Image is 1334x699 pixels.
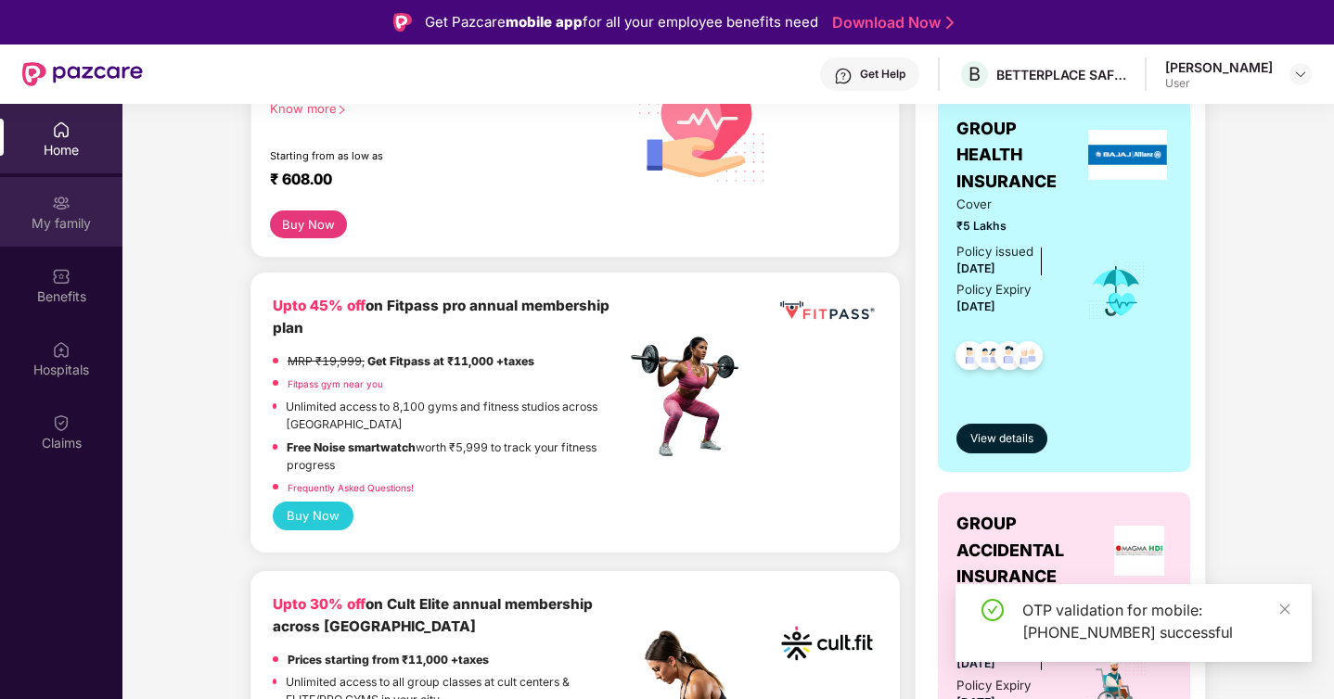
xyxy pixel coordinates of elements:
div: Know more [270,101,615,114]
b: Upto 30% off [273,595,366,613]
span: GROUP HEALTH INSURANCE [956,116,1084,195]
button: Buy Now [270,210,347,238]
span: check-circle [981,599,1004,621]
span: ₹5 Lakhs [956,217,1061,235]
strong: Get Fitpass at ₹11,000 +taxes [367,354,534,368]
div: Starting from as low as [270,149,547,162]
img: insurerLogo [1088,130,1168,180]
img: cult.png [776,593,878,694]
a: Frequently Asked Questions! [288,482,414,493]
span: B [968,63,981,85]
img: svg+xml;base64,PHN2ZyB4bWxucz0iaHR0cDovL3d3dy53My5vcmcvMjAwMC9zdmciIHdpZHRoPSI0OC45MTUiIGhlaWdodD... [967,336,1012,381]
strong: Prices starting from ₹11,000 +taxes [288,653,489,667]
img: svg+xml;base64,PHN2ZyBpZD0iRHJvcGRvd24tMzJ4MzIiIHhtbG5zPSJodHRwOi8vd3d3LnczLm9yZy8yMDAwL3N2ZyIgd2... [1293,67,1308,82]
span: Cover [956,195,1061,214]
img: svg+xml;base64,PHN2ZyBpZD0iSGVscC0zMngzMiIgeG1sbnM9Imh0dHA6Ly93d3cudzMub3JnLzIwMDAvc3ZnIiB3aWR0aD... [834,67,853,85]
img: svg+xml;base64,PHN2ZyB3aWR0aD0iMjAiIGhlaWdodD0iMjAiIHZpZXdCb3g9IjAgMCAyMCAyMCIgZmlsbD0ibm9uZSIgeG... [52,194,71,212]
img: fpp.png [625,332,755,462]
img: fppp.png [776,295,878,326]
b: Upto 45% off [273,297,366,314]
div: OTP validation for mobile: [PHONE_NUMBER] successful [1022,599,1289,643]
img: svg+xml;base64,PHN2ZyBpZD0iQ2xhaW0iIHhtbG5zPSJodHRwOi8vd3d3LnczLm9yZy8yMDAwL3N2ZyIgd2lkdGg9IjIwIi... [52,413,71,432]
div: Get Help [860,67,905,82]
img: svg+xml;base64,PHN2ZyB4bWxucz0iaHR0cDovL3d3dy53My5vcmcvMjAwMC9zdmciIHdpZHRoPSI0OC45NDMiIGhlaWdodD... [1006,336,1051,381]
div: Get Pazcare for all your employee benefits need [425,11,818,33]
a: Fitpass gym near you [288,378,383,389]
div: Policy issued [956,242,1033,261]
p: worth ₹5,999 to track your fitness progress [287,438,625,475]
img: svg+xml;base64,PHN2ZyBpZD0iSG9zcGl0YWxzIiB4bWxucz0iaHR0cDovL3d3dy53My5vcmcvMjAwMC9zdmciIHdpZHRoPS... [52,340,71,359]
div: Policy Expiry [956,676,1031,695]
button: Buy Now [273,502,353,530]
div: ₹ 608.00 [270,170,608,192]
img: svg+xml;base64,PHN2ZyBpZD0iSG9tZSIgeG1sbnM9Imh0dHA6Ly93d3cudzMub3JnLzIwMDAvc3ZnIiB3aWR0aD0iMjAiIG... [52,121,71,139]
img: svg+xml;base64,PHN2ZyB4bWxucz0iaHR0cDovL3d3dy53My5vcmcvMjAwMC9zdmciIHdpZHRoPSI0OC45NDMiIGhlaWdodD... [947,336,993,381]
img: svg+xml;base64,PHN2ZyBpZD0iQmVuZWZpdHMiIHhtbG5zPSJodHRwOi8vd3d3LnczLm9yZy8yMDAwL3N2ZyIgd2lkdGg9Ij... [52,267,71,286]
img: New Pazcare Logo [22,62,143,86]
span: right [337,105,347,115]
img: svg+xml;base64,PHN2ZyB4bWxucz0iaHR0cDovL3d3dy53My5vcmcvMjAwMC9zdmciIHhtbG5zOnhsaW5rPSJodHRwOi8vd3... [626,44,779,199]
div: BETTERPLACE SAFETY SOLUTIONS PRIVATE LIMITED [996,66,1126,83]
del: MRP ₹19,999, [288,354,365,368]
div: Policy Expiry [956,280,1031,299]
b: on Fitpass pro annual membership plan [273,297,609,337]
img: Logo [393,13,412,32]
div: User [1165,76,1273,91]
img: insurerLogo [1114,526,1164,576]
span: GROUP ACCIDENTAL INSURANCE [956,511,1108,590]
button: View details [956,424,1047,453]
img: Stroke [946,13,954,32]
span: View details [970,430,1033,448]
strong: mobile app [506,13,583,31]
strong: Free Noise smartwatch [287,440,416,454]
p: Unlimited access to 8,100 gyms and fitness studios across [GEOGRAPHIC_DATA] [286,398,625,434]
span: [DATE] [956,299,995,313]
img: icon [1086,261,1147,322]
a: Download Now [832,13,948,32]
div: [PERSON_NAME] [1165,58,1273,76]
img: svg+xml;base64,PHN2ZyB4bWxucz0iaHR0cDovL3d3dy53My5vcmcvMjAwMC9zdmciIHdpZHRoPSI0OC45NDMiIGhlaWdodD... [986,336,1032,381]
b: on Cult Elite annual membership across [GEOGRAPHIC_DATA] [273,595,593,635]
span: close [1278,603,1291,616]
span: [DATE] [956,261,995,275]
